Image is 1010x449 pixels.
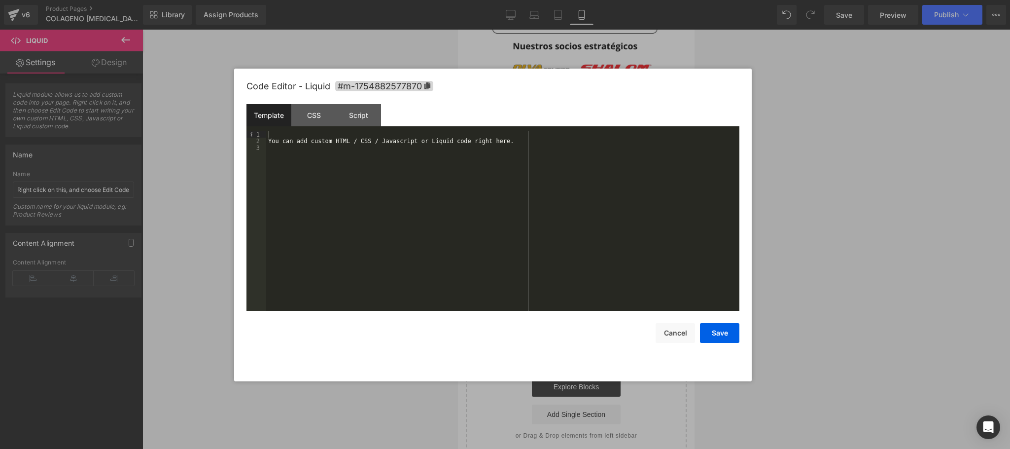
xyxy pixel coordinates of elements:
[976,415,1000,439] div: Open Intercom Messenger
[246,104,291,126] div: Template
[656,323,695,343] button: Cancel
[335,81,433,91] span: Click to copy
[246,81,330,91] span: Code Editor - Liquid
[336,104,381,126] div: Script
[700,323,739,343] button: Save
[291,104,336,126] div: CSS
[74,375,163,395] a: Add Single Section
[74,347,163,367] a: Explore Blocks
[246,131,266,138] div: 1
[246,145,266,151] div: 3
[246,138,266,145] div: 2
[24,403,213,410] p: or Drag & Drop elements from left sidebar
